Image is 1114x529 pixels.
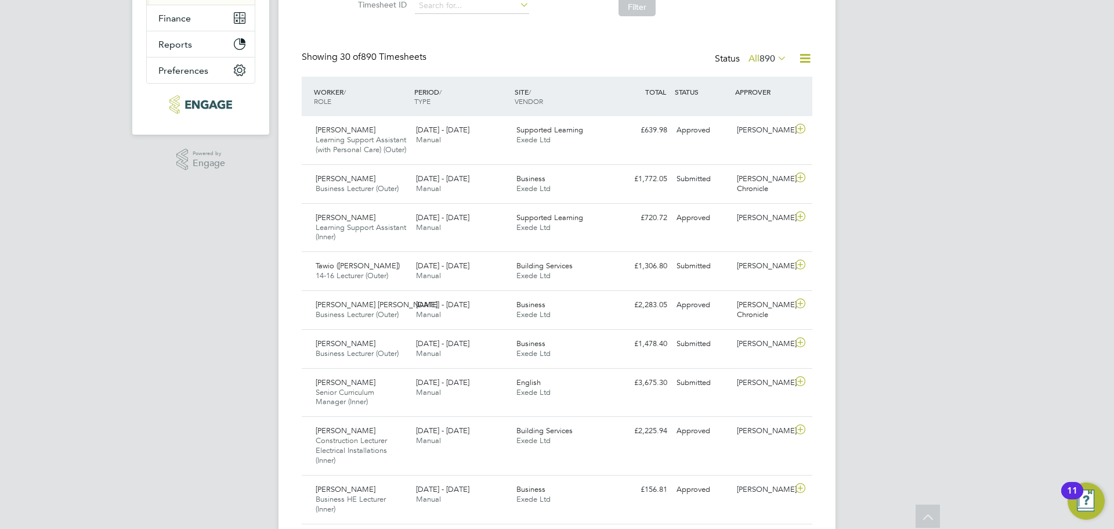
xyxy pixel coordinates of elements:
span: Business [516,174,545,183]
div: Submitted [672,334,732,354]
span: Supported Learning [516,125,583,135]
div: £1,772.05 [612,170,672,189]
span: Powered by [193,149,225,159]
span: Manual [416,271,441,280]
span: Construction Lecturer Electrical Installations (Inner) [316,436,387,465]
span: Business HE Lecturer (Inner) [316,494,386,514]
div: £2,283.05 [612,296,672,315]
div: [PERSON_NAME] Chronicle [732,170,793,199]
span: Tawio ([PERSON_NAME]) [316,261,400,271]
div: [PERSON_NAME] [732,422,793,441]
span: Manual [416,135,441,145]
span: [PERSON_NAME] [316,339,375,348]
span: Building Services [516,426,573,436]
span: Reports [158,39,192,50]
span: Business [516,339,545,348]
div: £720.72 [612,208,672,228]
div: [PERSON_NAME] [732,257,793,276]
span: Business Lecturer (Outer) [316,183,399,193]
span: Senior Curriculum Manager (Inner) [316,387,374,407]
span: Manual [416,222,441,232]
span: [DATE] - [DATE] [416,174,469,183]
div: £3,675.30 [612,373,672,393]
button: Finance [147,5,255,31]
span: 890 Timesheets [340,51,426,63]
label: All [748,53,787,64]
span: Exede Ltd [516,271,551,280]
span: Exede Ltd [516,348,551,358]
span: [PERSON_NAME] [316,174,375,183]
span: Business [516,300,545,310]
div: Approved [672,121,732,140]
span: [PERSON_NAME] [316,377,375,387]
span: Manual [416,436,441,445]
span: 30 of [340,51,361,63]
div: £156.81 [612,480,672,499]
span: Exede Ltd [516,183,551,193]
span: 14-16 Lecturer (Outer) [316,271,388,280]
span: ROLE [314,96,331,106]
div: APPROVER [732,81,793,102]
span: Manual [416,494,441,504]
span: Manual [416,348,441,358]
span: Finance [158,13,191,24]
div: [PERSON_NAME] [732,373,793,393]
span: Business Lecturer (Outer) [316,310,399,319]
span: Supported Learning [516,213,583,222]
span: / [439,87,442,96]
button: Open Resource Center, 11 new notifications [1068,483,1105,520]
div: Submitted [672,170,732,189]
span: Engage [193,159,225,168]
a: Powered byEngage [176,149,226,171]
span: [PERSON_NAME] [316,484,375,494]
div: £1,306.80 [612,257,672,276]
div: £1,478.40 [612,334,672,354]
span: Manual [416,183,441,193]
div: STATUS [672,81,732,102]
span: English [516,377,541,387]
div: WORKER [311,81,411,111]
div: £2,225.94 [612,422,672,441]
span: 890 [759,53,775,64]
span: / [343,87,346,96]
span: Exede Ltd [516,494,551,504]
div: Approved [672,422,732,441]
span: [DATE] - [DATE] [416,484,469,494]
span: VENDOR [515,96,543,106]
div: [PERSON_NAME] [732,480,793,499]
img: xede-logo-retina.png [169,95,232,114]
span: Learning Support Assistant (with Personal Care) (Outer) [316,135,406,154]
button: Preferences [147,57,255,83]
div: Showing [302,51,429,63]
span: [DATE] - [DATE] [416,377,469,387]
div: 11 [1067,491,1077,506]
span: Exede Ltd [516,222,551,232]
span: / [529,87,531,96]
span: Exede Ltd [516,387,551,397]
span: Manual [416,387,441,397]
span: [PERSON_NAME] [316,426,375,436]
div: Submitted [672,257,732,276]
div: Approved [672,296,732,315]
div: [PERSON_NAME] [732,208,793,228]
span: Exede Ltd [516,310,551,319]
span: TYPE [414,96,431,106]
span: [PERSON_NAME] [316,125,375,135]
span: [DATE] - [DATE] [416,426,469,436]
span: Preferences [158,65,208,76]
span: [DATE] - [DATE] [416,261,469,271]
span: [DATE] - [DATE] [416,339,469,348]
div: Submitted [672,373,732,393]
span: TOTAL [645,87,666,96]
span: Exede Ltd [516,135,551,145]
div: [PERSON_NAME] [732,334,793,354]
span: Manual [416,310,441,319]
div: [PERSON_NAME] Chronicle [732,296,793,325]
div: SITE [512,81,612,111]
span: [DATE] - [DATE] [416,213,469,222]
div: [PERSON_NAME] [732,121,793,140]
span: [PERSON_NAME] [316,213,375,222]
span: Learning Support Assistant (Inner) [316,222,406,242]
div: Approved [672,208,732,228]
span: Business [516,484,545,494]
